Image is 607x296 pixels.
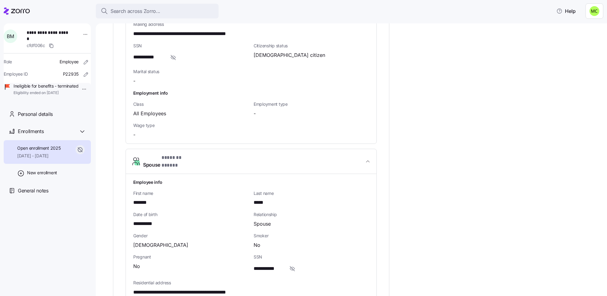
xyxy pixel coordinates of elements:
button: Help [551,5,581,17]
span: Smoker [254,233,369,239]
span: SSN [133,43,249,49]
span: Relationship [254,211,369,218]
span: Employee ID [4,71,28,77]
span: - [133,77,135,85]
span: Wage type [133,122,249,128]
button: Search across Zorro... [96,4,219,18]
span: Class [133,101,249,107]
span: Employee [60,59,79,65]
span: Open enrollment 2025 [17,145,60,151]
span: Enrollments [18,128,44,135]
span: SSN [254,254,369,260]
span: Mailing address [133,21,369,27]
span: Spouse [254,220,271,228]
span: Employment type [254,101,369,107]
span: No [254,241,260,249]
span: [DEMOGRAPHIC_DATA] [133,241,188,249]
span: Residential address [133,280,369,286]
span: First name [133,190,249,196]
span: Personal details [18,110,53,118]
span: All Employees [133,110,166,117]
span: cfdf006c [27,42,45,49]
span: Ineligible for benefits - terminated [14,83,79,89]
span: - [254,110,256,117]
span: General notes [18,187,49,195]
span: B M [7,34,14,39]
span: Search across Zorro... [111,7,160,15]
span: Role [4,59,12,65]
span: Last name [254,190,369,196]
span: No [133,262,140,270]
span: New enrollment [27,170,57,176]
img: fb6fbd1e9160ef83da3948286d18e3ea [589,6,599,16]
span: [DEMOGRAPHIC_DATA] citizen [254,51,325,59]
h1: Employment info [133,90,369,96]
span: Citizenship status [254,43,369,49]
span: Date of birth [133,211,249,218]
span: Eligibility ended on [DATE] [14,90,79,96]
span: Spouse [143,154,196,169]
span: Pregnant [133,254,249,260]
span: - [133,131,135,139]
span: Gender [133,233,249,239]
span: P22935 [63,71,79,77]
span: Help [556,7,576,15]
h1: Employee info [133,179,369,185]
span: [DATE] - [DATE] [17,153,60,159]
span: Marital status [133,69,249,75]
